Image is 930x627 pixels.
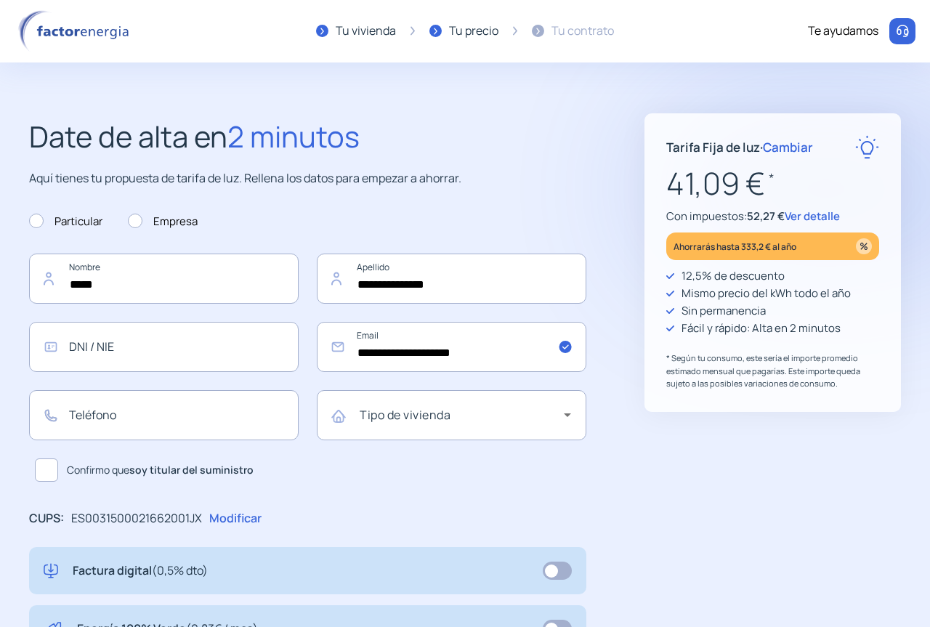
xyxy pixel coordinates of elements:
[152,562,208,578] span: (0,5% dto)
[682,285,851,302] p: Mismo precio del kWh todo el año
[29,169,586,188] p: Aquí tienes tu propuesta de tarifa de luz. Rellena los datos para empezar a ahorrar.
[73,562,208,581] p: Factura digital
[747,209,785,224] span: 52,27 €
[449,22,498,41] div: Tu precio
[336,22,396,41] div: Tu vivienda
[666,159,879,208] p: 41,09 €
[551,22,614,41] div: Tu contrato
[855,135,879,159] img: rate-E.svg
[360,407,450,423] mat-label: Tipo de vivienda
[67,462,254,478] span: Confirmo que
[895,24,910,39] img: llamar
[227,116,360,156] span: 2 minutos
[666,352,879,390] p: * Según tu consumo, este sería el importe promedio estimado mensual que pagarías. Este importe qu...
[128,213,198,230] label: Empresa
[209,509,262,528] p: Modificar
[763,139,813,155] span: Cambiar
[674,238,796,255] p: Ahorrarás hasta 333,2 € al año
[29,509,64,528] p: CUPS:
[666,208,879,225] p: Con impuestos:
[856,238,872,254] img: percentage_icon.svg
[44,562,58,581] img: digital-invoice.svg
[808,22,878,41] div: Te ayudamos
[682,320,841,337] p: Fácil y rápido: Alta en 2 minutos
[129,463,254,477] b: soy titular del suministro
[29,213,102,230] label: Particular
[15,10,138,52] img: logo factor
[666,137,813,157] p: Tarifa Fija de luz ·
[682,267,785,285] p: 12,5% de descuento
[785,209,840,224] span: Ver detalle
[682,302,766,320] p: Sin permanencia
[71,509,202,528] p: ES0031500021662001JX
[29,113,586,160] h2: Date de alta en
